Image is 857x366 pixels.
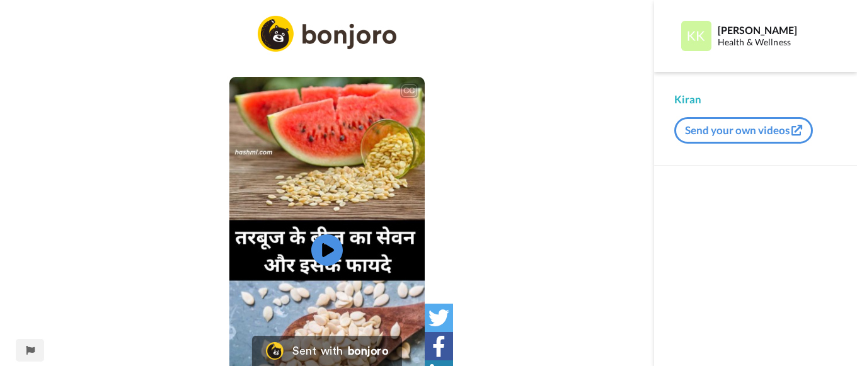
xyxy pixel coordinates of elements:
[266,342,284,360] img: Bonjoro Logo
[292,345,343,357] div: Sent with
[348,345,388,357] div: bonjoro
[681,21,711,51] img: Profile Image
[401,84,417,97] div: CC
[258,16,396,52] img: logo_full.png
[674,92,837,107] div: Kiran
[674,117,813,144] button: Send your own videos
[718,37,836,48] div: Health & Wellness
[252,336,402,366] a: Bonjoro LogoSent withbonjoro
[718,24,836,36] div: [PERSON_NAME]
